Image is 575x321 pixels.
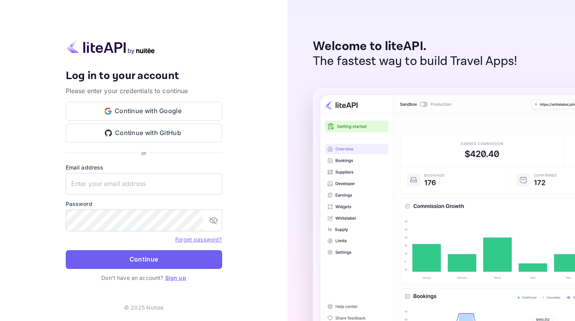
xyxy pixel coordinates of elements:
img: liteapi [66,39,156,54]
label: Email address [66,163,222,171]
button: Continue [66,250,222,269]
a: Forget password? [175,235,222,243]
p: Please enter your credentials to continue [66,86,222,96]
input: Enter your email address [66,173,222,195]
button: toggle password visibility [206,213,221,228]
label: Password [66,200,222,208]
button: Continue with Google [66,102,222,121]
p: or [141,149,146,157]
a: Sign up [165,274,186,281]
a: Forget password? [175,236,222,243]
p: Welcome to liteAPI. [313,39,517,54]
h4: Log in to your account [66,69,222,83]
button: Continue with GitHub [66,124,222,142]
p: The fastest way to build Travel Apps! [313,54,517,69]
p: © 2025 Nuitee [124,303,164,312]
p: Don't have an account? [66,274,222,282]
